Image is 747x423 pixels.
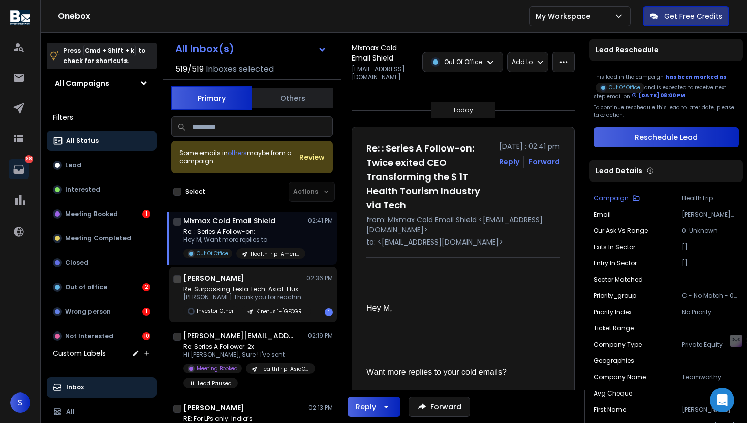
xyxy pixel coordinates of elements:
[682,308,739,316] p: No Priority
[594,127,739,147] button: Reschedule Lead
[528,157,560,167] div: Forward
[10,10,30,25] img: logo
[260,365,309,373] p: HealthTrip-AsiaOceania 3
[306,274,333,282] p: 02:36 PM
[65,283,107,291] p: Out of office
[167,39,335,59] button: All Inbox(s)
[682,259,739,267] p: []
[632,92,686,99] div: [DATE] 08:00 PM
[183,330,295,341] h1: [PERSON_NAME][EMAIL_ADDRESS][DOMAIN_NAME]
[47,73,157,94] button: All Campaigns
[594,292,636,300] p: priority_group
[643,6,729,26] button: Get Free Credits
[594,243,635,251] p: exits in sector
[142,332,150,340] div: 10
[10,392,30,413] button: S
[47,155,157,175] button: Lead
[366,303,552,314] div: Hey M,
[682,210,739,219] p: [PERSON_NAME][EMAIL_ADDRESS][DOMAIN_NAME]
[47,131,157,151] button: All Status
[594,341,642,349] p: company type
[594,276,643,284] p: sector matched
[594,406,626,414] p: First Name
[453,106,473,114] p: Today
[596,45,659,55] p: Lead Reschedule
[308,331,333,340] p: 02:19 PM
[664,11,722,21] p: Get Free Credits
[499,157,519,167] button: Reply
[352,65,416,81] p: [EMAIL_ADDRESS][DOMAIN_NAME]
[682,243,739,251] p: []
[682,194,739,202] p: HealthTrip-Americas 3
[710,388,734,412] div: Open Intercom Messenger
[9,159,29,179] a: 88
[65,234,131,243] p: Meeting Completed
[594,324,634,333] p: ticket range
[594,73,739,100] div: This lead in the campaign and is expected to receive next step email on
[47,253,157,273] button: Closed
[47,204,157,224] button: Meeting Booked1
[65,210,118,218] p: Meeting Booked
[594,194,629,202] p: Campaign
[47,110,157,125] h3: Filters
[66,383,84,391] p: Inbox
[183,343,305,351] p: Re: Series A Follower: 2x
[83,45,136,56] span: Cmd + Shift + k
[25,155,33,163] p: 88
[175,44,234,54] h1: All Inbox(s)
[512,58,533,66] p: Add to
[183,216,275,226] h1: Mixmax Cold Email Shield
[183,236,305,244] p: Hey M, Want more replies to
[53,348,106,358] h3: Custom Labels
[348,397,400,417] button: Reply
[47,179,157,200] button: Interested
[47,277,157,297] button: Out of office2
[594,194,640,202] button: Campaign
[183,285,305,293] p: Re: Surpassing Tesla Tech: Axial-Flux
[594,227,648,235] p: our ask vs range
[594,357,634,365] p: geographies
[63,46,145,66] p: Press to check for shortcuts.
[183,403,244,413] h1: [PERSON_NAME]
[65,332,113,340] p: Not Interested
[142,283,150,291] div: 2
[65,308,111,316] p: Wrong person
[308,404,333,412] p: 02:13 PM
[185,188,205,196] label: Select
[183,228,305,236] p: Re: : Series A Follow-on:
[183,293,305,301] p: [PERSON_NAME] Thank you for reaching
[47,402,157,422] button: All
[444,58,482,66] p: Out Of Office
[197,307,234,315] p: Investor Other
[366,237,560,247] p: to: <[EMAIL_ADDRESS][DOMAIN_NAME]>
[299,152,325,162] button: Review
[183,273,244,283] h1: [PERSON_NAME]
[175,63,204,75] span: 519 / 519
[66,408,75,416] p: All
[594,259,637,267] p: entry in sector
[197,250,228,257] p: Out Of Office
[47,301,157,322] button: Wrong person1
[206,63,274,75] h3: Inboxes selected
[228,148,247,157] span: others
[65,186,100,194] p: Interested
[197,365,238,372] p: Meeting Booked
[596,166,642,176] p: Lead Details
[183,351,305,359] p: Hi [PERSON_NAME], Sure ! I've sent
[252,87,333,109] button: Others
[65,259,88,267] p: Closed
[409,397,470,417] button: Forward
[198,380,232,387] p: Lead Paused
[356,402,376,412] div: Reply
[609,84,640,92] p: Out Of Office
[594,373,646,381] p: Company Name
[499,141,560,152] p: [DATE] : 02:41 pm
[594,389,632,398] p: avg cheque
[682,341,739,349] p: Private Equity
[55,78,109,88] h1: All Campaigns
[142,308,150,316] div: 1
[251,250,299,258] p: HealthTrip-Americas 3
